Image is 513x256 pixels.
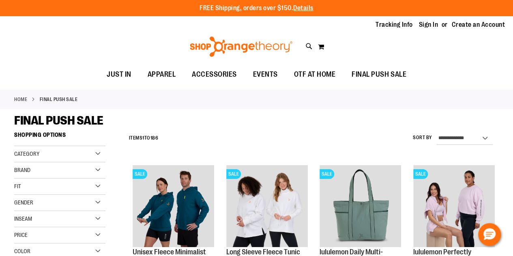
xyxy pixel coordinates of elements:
span: 1 [142,135,144,141]
span: ACCESSORIES [192,65,237,84]
span: OTF AT HOME [294,65,336,84]
a: FINAL PUSH SALE [343,65,414,84]
span: Inseam [14,215,32,222]
span: SALE [320,169,334,179]
span: APPAREL [148,65,176,84]
a: Tracking Info [376,20,413,29]
strong: Shopping Options [14,128,105,146]
strong: FINAL PUSH SALE [40,96,78,103]
a: Unisex Fleece Minimalist Pocket HoodieSALE [133,165,214,248]
a: EVENTS [245,65,286,84]
span: SALE [133,169,147,179]
a: Long Sleeve Fleece Tunic [226,248,300,256]
a: OTF AT HOME [286,65,344,84]
p: FREE Shipping, orders over $150. [200,4,313,13]
span: Brand [14,167,30,173]
span: Gender [14,199,33,206]
span: 186 [150,135,159,141]
span: SALE [413,169,428,179]
span: Color [14,248,30,254]
a: lululemon Daily Multi-Pocket ToteSALE [320,165,401,248]
a: Home [14,96,27,103]
span: Category [14,151,39,157]
span: EVENTS [253,65,278,84]
a: APPAREL [140,65,184,84]
img: Shop Orangetheory [189,37,294,57]
img: Unisex Fleece Minimalist Pocket Hoodie [133,165,214,247]
img: Product image for Fleece Long Sleeve [226,165,308,247]
a: Details [293,4,313,12]
img: lululemon Daily Multi-Pocket Tote [320,165,401,247]
span: Price [14,232,28,238]
a: Create an Account [452,20,505,29]
img: lululemon Perfectly Oversized Cropped Crew [413,165,495,247]
span: SALE [226,169,241,179]
span: FINAL PUSH SALE [352,65,406,84]
span: FINAL PUSH SALE [14,114,103,127]
button: Hello, have a question? Let’s chat. [478,223,501,246]
a: lululemon Perfectly Oversized Cropped CrewSALE [413,165,495,248]
a: Product image for Fleece Long SleeveSALE [226,165,308,248]
a: JUST IN [99,65,140,84]
label: Sort By [413,134,432,141]
span: Fit [14,183,21,189]
a: Sign In [419,20,438,29]
a: ACCESSORIES [184,65,245,84]
h2: Items to [129,132,159,144]
span: JUST IN [107,65,131,84]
